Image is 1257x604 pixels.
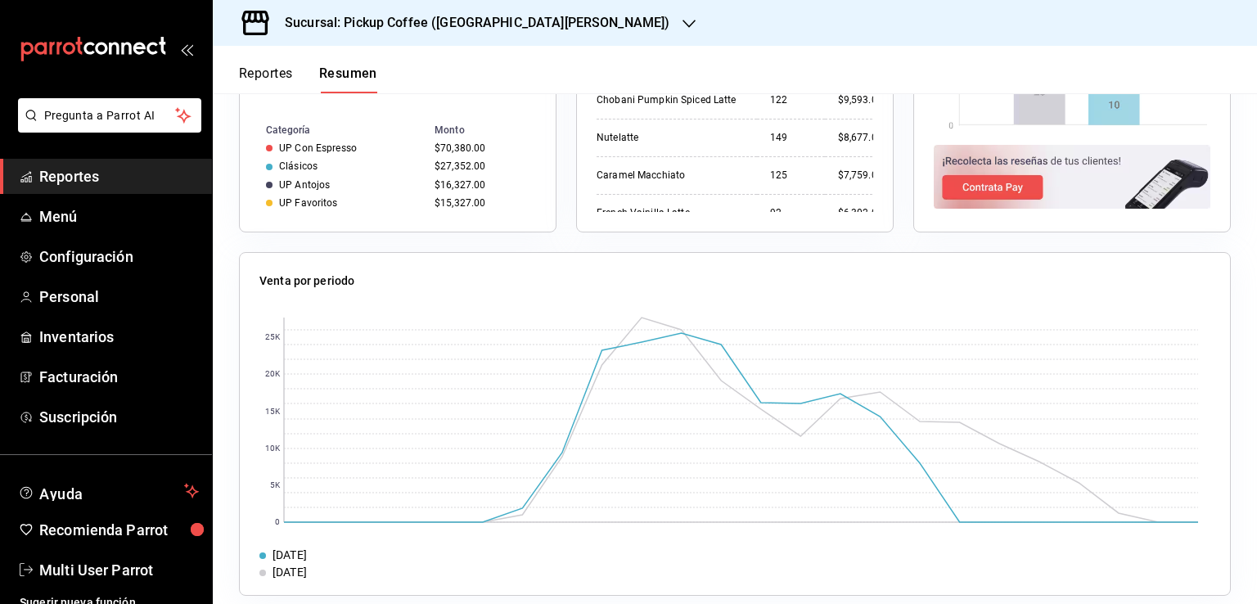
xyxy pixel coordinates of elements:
div: UP Favoritos [279,197,338,209]
div: $9,593.00 [838,93,889,107]
div: $7,759.00 [838,169,889,183]
a: Pregunta a Parrot AI [11,119,201,136]
div: UP Antojos [279,179,330,191]
text: 0 [275,518,280,527]
div: 92 [770,206,812,220]
span: Suscripción [39,406,199,428]
span: Inventarios [39,326,199,348]
text: 5K [270,481,281,490]
text: 15K [265,408,281,417]
button: Resumen [319,65,377,93]
button: Reportes [239,65,293,93]
div: navigation tabs [239,65,377,93]
span: Facturación [39,366,199,388]
div: $15,327.00 [435,197,529,209]
button: open_drawer_menu [180,43,193,56]
th: Categoría [240,121,428,139]
th: Monto [428,121,556,139]
div: [DATE] [273,564,307,581]
div: 125 [770,169,812,183]
div: Clásicos [279,160,318,172]
div: [DATE] [273,547,307,564]
div: $70,380.00 [435,142,529,154]
div: French Vainilla Latte [597,206,744,220]
span: Multi User Parrot [39,559,199,581]
div: $16,327.00 [435,179,529,191]
div: $6,302.00 [838,206,889,220]
div: UP Con Espresso [279,142,357,154]
span: Configuración [39,246,199,268]
div: 149 [770,131,812,145]
h3: Sucursal: Pickup Coffee ([GEOGRAPHIC_DATA][PERSON_NAME]) [272,13,669,33]
div: Caramel Macchiato [597,169,744,183]
div: Nutelatte [597,131,744,145]
div: 122 [770,93,812,107]
span: Menú [39,205,199,228]
span: Pregunta a Parrot AI [44,107,176,124]
span: Ayuda [39,481,178,501]
div: $27,352.00 [435,160,529,172]
span: Recomienda Parrot [39,519,199,541]
text: 20K [265,370,281,379]
div: Chobani Pumpkin Spiced Latte [597,93,744,107]
text: 25K [265,333,281,342]
span: Reportes [39,165,199,187]
p: Venta por periodo [259,273,354,290]
text: 10K [265,444,281,453]
div: $8,677.00 [838,131,889,145]
button: Pregunta a Parrot AI [18,98,201,133]
span: Personal [39,286,199,308]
